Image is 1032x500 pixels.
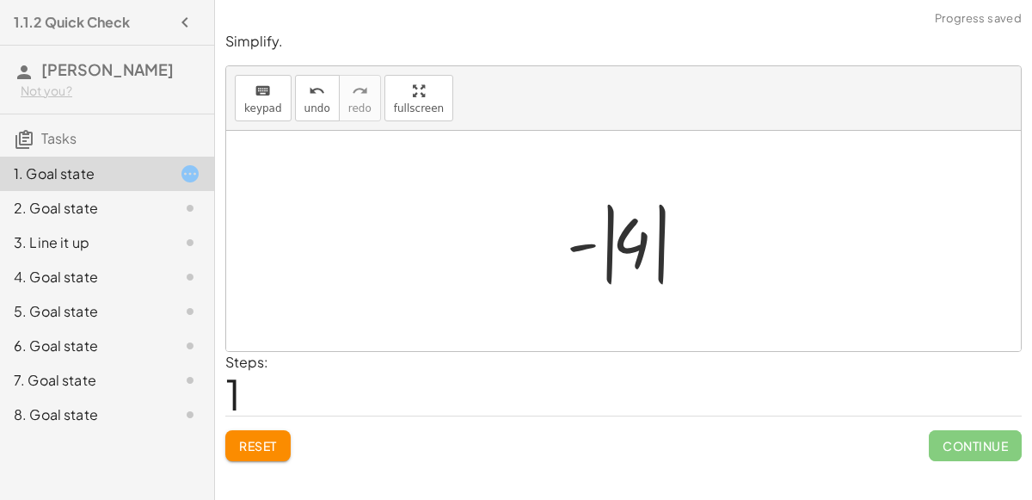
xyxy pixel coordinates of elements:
span: Progress saved [935,10,1022,28]
div: 5. Goal state [14,301,152,322]
h4: 1.1.2 Quick Check [14,12,130,33]
i: Task not started. [180,370,200,391]
i: Task not started. [180,267,200,287]
i: redo [352,81,368,102]
div: Not you? [21,83,200,100]
div: 4. Goal state [14,267,152,287]
i: Task not started. [180,232,200,253]
button: undoundo [295,75,340,121]
i: Task not started. [180,198,200,219]
span: 1 [225,367,241,420]
div: 2. Goal state [14,198,152,219]
button: redoredo [339,75,381,121]
i: undo [309,81,325,102]
span: undo [304,102,330,114]
i: keyboard [255,81,271,102]
span: Tasks [41,129,77,147]
div: 7. Goal state [14,370,152,391]
div: 1. Goal state [14,164,152,184]
i: Task not started. [180,336,200,356]
i: Task not started. [180,404,200,425]
span: fullscreen [394,102,444,114]
i: Task started. [180,164,200,184]
span: [PERSON_NAME] [41,59,174,79]
div: 8. Goal state [14,404,152,425]
span: keypad [244,102,282,114]
div: 6. Goal state [14,336,152,356]
div: 3. Line it up [14,232,152,253]
i: Task not started. [180,301,200,322]
button: Reset [225,430,291,461]
p: Simplify. [225,32,1022,52]
label: Steps: [225,353,268,371]
span: redo [348,102,372,114]
button: keyboardkeypad [235,75,292,121]
button: fullscreen [384,75,453,121]
span: Reset [239,438,277,454]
